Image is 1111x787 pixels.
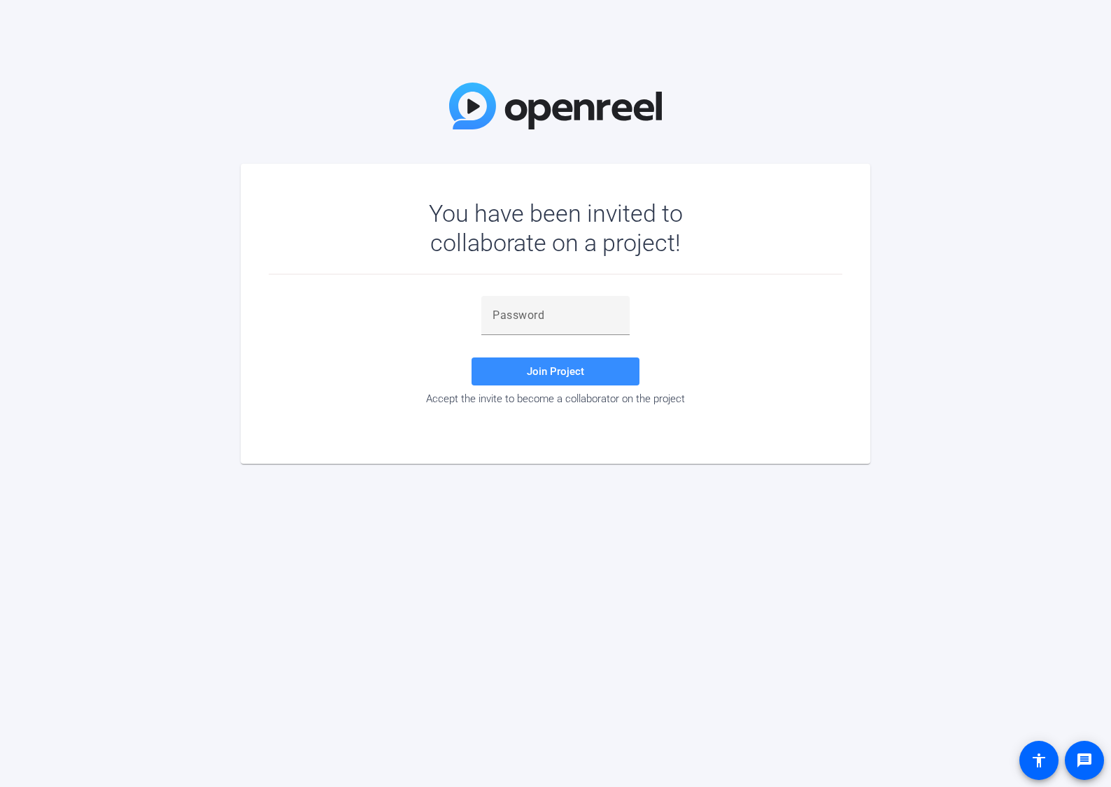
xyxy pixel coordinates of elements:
[527,365,584,378] span: Join Project
[1031,752,1047,769] mat-icon: accessibility
[269,392,842,405] div: Accept the invite to become a collaborator on the project
[1076,752,1093,769] mat-icon: message
[449,83,662,129] img: OpenReel Logo
[493,307,618,324] input: Password
[472,357,639,385] button: Join Project
[388,199,723,257] div: You have been invited to collaborate on a project!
